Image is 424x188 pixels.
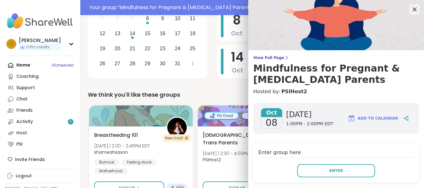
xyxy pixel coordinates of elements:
span: 14 [231,48,244,66]
div: 29 [145,59,150,68]
div: Choose Monday, October 27th, 2025 [111,57,124,70]
div: 11 [190,14,196,23]
span: View Full Page [253,55,419,60]
div: 26 [99,59,105,68]
img: shameahsaxon [167,118,187,137]
div: Choose Tuesday, October 28th, 2025 [126,57,139,70]
div: We think you'll like these groups [88,90,416,99]
div: 15 [145,29,150,38]
div: Friends [16,107,33,114]
a: Host [5,127,75,139]
div: Choose Sunday, October 26th, 2025 [96,57,109,70]
div: Choose Friday, October 17th, 2025 [171,27,184,40]
div: Choose Sunday, October 12th, 2025 [96,27,109,40]
div: Choose Thursday, October 16th, 2025 [156,27,169,40]
div: Invite Friends [5,154,75,165]
div: 21 [130,44,135,53]
div: [PERSON_NAME] [19,37,61,44]
div: Choose Friday, October 10th, 2025 [171,12,184,25]
div: Motherhood [94,168,127,174]
div: 31 [175,59,180,68]
div: Coaching [16,73,39,80]
span: Oct [231,29,243,38]
span: 0 Pro credits [26,45,50,50]
span: Oct [261,108,282,117]
div: 14 [130,29,135,38]
span: 1 [70,119,71,125]
div: 9 [161,14,164,23]
a: Activity1 [5,116,75,127]
span: 1:00PM - 2:00PM EDT [286,121,334,127]
div: New Host! 🎉 [163,134,191,142]
div: Choose Wednesday, October 8th, 2025 [141,12,154,25]
div: 28 [130,59,135,68]
span: [DEMOGRAPHIC_DATA] & Trans Parents [203,132,268,147]
div: Choose Wednesday, October 22nd, 2025 [141,42,154,55]
span: 8 [233,11,241,29]
span: 08 [266,117,277,128]
div: Choose Sunday, October 19th, 2025 [96,42,109,55]
div: 19 [99,44,105,53]
div: 8 [146,14,149,23]
a: Logout [5,170,75,182]
div: Choose Saturday, October 11th, 2025 [186,12,199,25]
span: Add to Calendar [358,115,398,121]
div: 25 [190,44,196,53]
div: 6 [116,14,119,23]
a: PSIHost2 [281,88,307,95]
div: Not available Tuesday, October 7th, 2025 [126,12,139,25]
div: Choose Friday, October 31st, 2025 [171,57,184,70]
div: Support [16,85,35,91]
div: Choose Saturday, October 25th, 2025 [186,42,199,55]
span: [DATE] | 2:30 - 4:00PM EDT [203,150,258,157]
button: Add to Calendar [345,111,401,126]
div: 20 [115,44,120,53]
div: Choose Thursday, October 9th, 2025 [156,12,169,25]
div: Choose Wednesday, October 15th, 2025 [141,27,154,40]
a: Coaching [5,71,75,82]
div: 12 [99,29,105,38]
div: 27 [115,59,120,68]
span: G [9,40,13,48]
span: Enter [329,168,343,174]
div: Choose Wednesday, October 29th, 2025 [141,57,154,70]
div: Choose Thursday, October 23rd, 2025 [156,42,169,55]
span: [DATE] [286,110,334,120]
a: Friends [5,105,75,116]
div: Choose Saturday, October 18th, 2025 [186,27,199,40]
div: 17 [175,29,180,38]
a: Chat [5,94,75,105]
div: Activity [16,119,33,125]
div: Choose Tuesday, October 21st, 2025 [126,42,139,55]
div: 24 [175,44,180,53]
div: Burnout [94,159,119,165]
div: Bonus [242,113,271,119]
div: 16 [160,29,165,38]
div: Host [16,130,27,136]
div: Logout [16,173,32,179]
button: Enter [297,164,375,177]
div: Not available Sunday, October 5th, 2025 [96,12,109,25]
img: ShareWell Logomark [348,115,355,122]
h4: Enter group here [258,149,414,158]
div: Not available Monday, October 6th, 2025 [111,12,124,25]
div: Your group “ Mindfulness for Pregnant & [MEDICAL_DATA] Parents ” has started. Click here to enter! [89,4,420,11]
div: Choose Monday, October 20th, 2025 [111,42,124,55]
h4: Hosted by: [253,88,419,95]
div: Choose Friday, October 24th, 2025 [171,42,184,55]
span: Breastfeeding 101 [94,132,138,139]
div: 18 [190,29,196,38]
b: PSIHost2 [203,157,221,163]
div: 22 [145,44,150,53]
h3: Mindfulness for Pregnant & [MEDICAL_DATA] Parents [253,63,419,85]
div: Choose Tuesday, October 14th, 2025 [126,27,139,40]
div: Choose Thursday, October 30th, 2025 [156,57,169,70]
b: shameahsaxon [94,149,128,155]
div: Choose Monday, October 13th, 2025 [111,27,124,40]
div: Choose Saturday, November 1st, 2025 [186,57,199,70]
div: 23 [160,44,165,53]
div: 30 [160,59,165,68]
img: ShareWell Nav Logo [5,10,75,32]
div: Chat [16,96,28,102]
span: [DATE] | 2:00 - 2:45PM EDT [94,143,150,149]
